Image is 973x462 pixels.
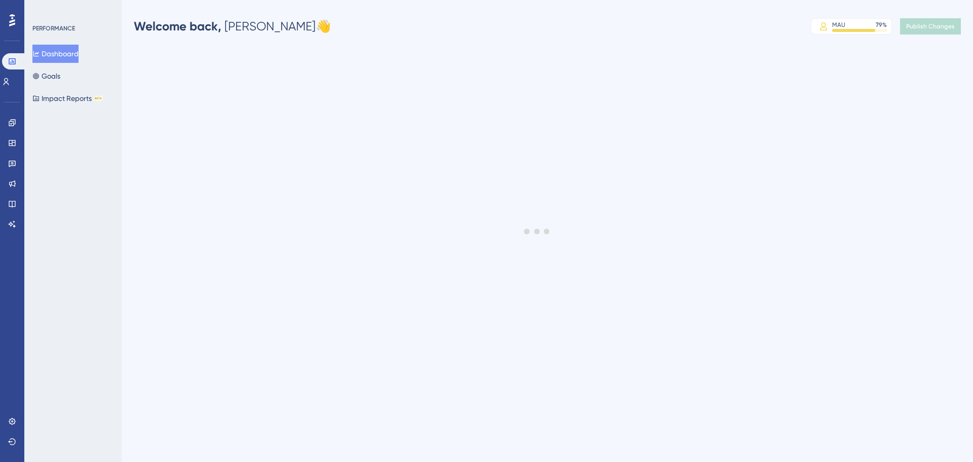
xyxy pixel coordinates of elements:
div: MAU [832,21,845,29]
button: Dashboard [32,45,79,63]
div: PERFORMANCE [32,24,75,32]
button: Goals [32,67,60,85]
div: [PERSON_NAME] 👋 [134,18,331,34]
div: BETA [94,96,103,101]
div: 79 % [876,21,887,29]
button: Impact ReportsBETA [32,89,103,108]
span: Publish Changes [906,22,955,30]
span: Welcome back, [134,19,221,33]
button: Publish Changes [900,18,961,34]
